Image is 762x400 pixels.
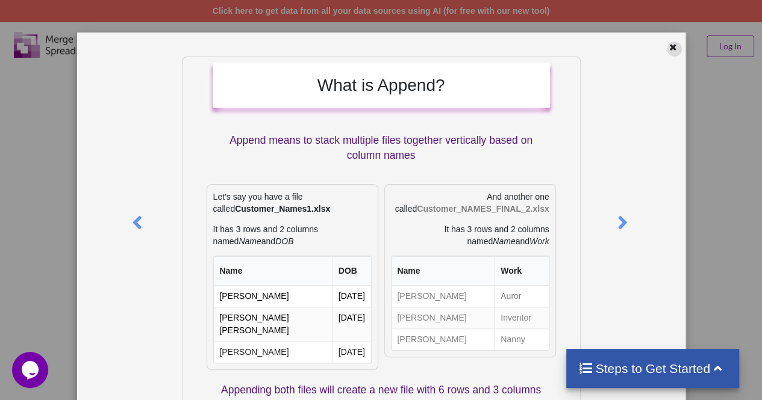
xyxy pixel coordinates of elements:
[332,341,371,363] td: [DATE]
[494,286,548,307] td: Auror
[225,75,538,96] h2: What is Append?
[494,328,548,350] td: Nanny
[493,236,515,246] i: Name
[392,256,495,286] th: Name
[213,133,550,163] p: Append means to stack multiple files together vertically based on column names
[332,256,371,286] th: DOB
[214,256,332,286] th: Name
[239,236,261,246] i: Name
[213,191,372,215] p: Let's say you have a file called
[391,223,549,247] p: It has 3 rows and 2 columns named and
[235,204,330,214] b: Customer_Names1.xlsx
[578,361,727,376] h4: Steps to Get Started
[214,307,332,341] td: [PERSON_NAME] [PERSON_NAME]
[417,204,549,214] b: Customer_NAMES_FINAL_2.xlsx
[207,383,556,398] p: Appending both files will create a new file with 6 rows and 3 columns
[332,307,371,341] td: [DATE]
[392,286,495,307] td: [PERSON_NAME]
[391,191,549,215] p: And another one called
[214,286,332,307] td: [PERSON_NAME]
[214,341,332,363] td: [PERSON_NAME]
[332,286,371,307] td: [DATE]
[12,352,51,388] iframe: chat widget
[392,328,495,350] td: [PERSON_NAME]
[529,236,549,246] i: Work
[494,256,548,286] th: Work
[494,307,548,328] td: Inventor
[392,307,495,328] td: [PERSON_NAME]
[275,236,293,246] i: DOB
[213,223,372,247] p: It has 3 rows and 2 columns named and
